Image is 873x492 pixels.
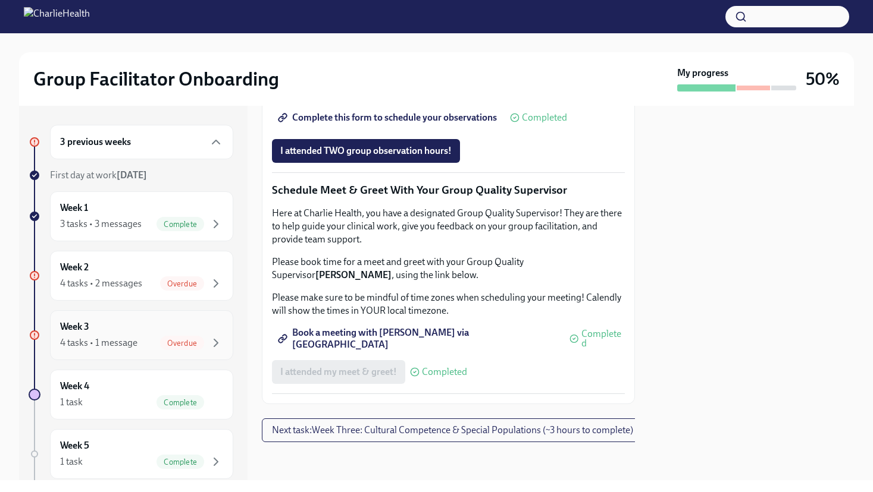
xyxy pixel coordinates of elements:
div: 1 task [60,455,83,468]
h2: Group Facilitator Onboarding [33,67,279,91]
h6: Week 4 [60,380,89,393]
div: 4 tasks • 2 messages [60,277,142,290]
a: Week 41 taskComplete [29,370,233,420]
strong: [DATE] [117,169,147,181]
p: Schedule Meet & Greet With Your Group Quality Supervisor [272,182,625,198]
h3: 50% [806,68,840,90]
h6: 3 previous weeks [60,135,131,149]
h6: Week 1 [60,201,88,215]
span: I attended TWO group observation hours! [280,145,452,157]
span: Complete [157,458,204,466]
span: Completed [581,329,625,348]
a: Week 34 tasks • 1 messageOverdue [29,310,233,360]
p: Please make sure to be mindful of time zones when scheduling your meeting! Calendly will show the... [272,291,625,317]
span: Overdue [160,279,204,288]
button: Next task:Week Three: Cultural Competence & Special Populations (~3 hours to complete) [262,418,643,442]
div: 1 task [60,396,83,409]
span: Overdue [160,339,204,348]
div: 4 tasks • 1 message [60,336,137,349]
a: First day at work[DATE] [29,169,233,182]
a: Week 13 tasks • 3 messagesComplete [29,191,233,241]
div: 3 previous weeks [50,125,233,159]
div: 3 tasks • 3 messages [60,217,142,231]
a: Complete this form to schedule your observations [272,106,505,130]
strong: [PERSON_NAME] [315,269,392,280]
span: First day at work [50,169,147,181]
a: Book a meeting with [PERSON_NAME] via [GEOGRAPHIC_DATA] [272,327,565,351]
img: CharlieHealth [24,7,90,26]
span: Completed [422,367,467,377]
span: Next task : Week Three: Cultural Competence & Special Populations (~3 hours to complete) [272,424,633,436]
span: Completed [522,113,567,122]
span: Complete this form to schedule your observations [280,112,497,124]
p: Please book time for a meet and greet with your Group Quality Supervisor , using the link below. [272,256,625,282]
span: Book a meeting with [PERSON_NAME] via [GEOGRAPHIC_DATA] [280,333,556,345]
a: Week 24 tasks • 2 messagesOverdue [29,251,233,301]
button: I attended TWO group observation hours! [272,139,460,163]
strong: My progress [677,67,728,80]
h6: Week 5 [60,439,89,452]
span: Complete [157,398,204,407]
h6: Week 3 [60,320,89,333]
h6: Week 2 [60,261,89,274]
span: Complete [157,220,204,229]
p: Here at Charlie Health, you have a designated Group Quality Supervisor! They are there to help gu... [272,207,625,246]
a: Week 51 taskComplete [29,429,233,479]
